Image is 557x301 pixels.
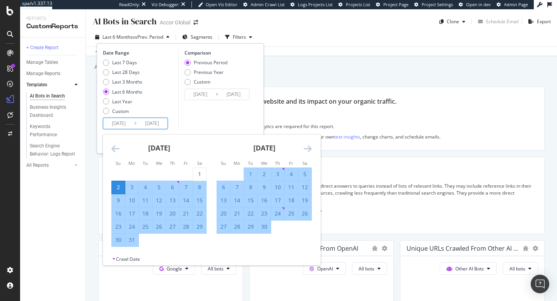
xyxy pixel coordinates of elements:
td: Selected. Thursday, April 3, 2025 [271,168,285,181]
div: Last 6 Months [112,89,142,95]
td: Selected. Monday, March 24, 2025 [125,220,139,233]
div: 12 [298,183,311,191]
span: Projects List [346,2,370,7]
span: Admin Page [504,2,528,7]
a: Open Viz Editor [198,2,237,8]
div: 17 [125,210,138,217]
div: Add a short description [94,63,155,71]
p: Botify tracks AI bot crawls to show how much of your website’s content will influence AI-driven s... [105,207,538,213]
td: Selected. Sunday, April 20, 2025 [217,207,231,220]
td: Selected. Thursday, March 27, 2025 [166,220,179,233]
span: Project Settings [422,2,453,7]
small: Sa [302,160,307,166]
div: Keywords Performance [30,123,73,139]
div: 20 [166,210,179,217]
small: Mo [128,160,135,166]
small: We [156,160,162,166]
td: Selected. Friday, April 4, 2025 [285,168,298,181]
div: + Create Report [26,44,58,52]
div: Custom [194,79,210,85]
a: Open in dev [459,2,491,8]
button: Clone [436,15,468,28]
div: Date Range [103,50,176,56]
p: 🏗️ Change the period to look at longer trends, or this template to add your own , change charts, ... [120,133,538,140]
td: Selected. Monday, April 7, 2025 [231,181,244,194]
td: Selected. Friday, March 7, 2025 [179,181,193,194]
span: All bots [509,265,525,272]
div: 29 [193,223,206,231]
td: Selected. Monday, March 10, 2025 [125,194,139,207]
div: 12 [152,197,166,204]
small: Fr [289,160,293,166]
td: Selected. Wednesday, March 5, 2025 [152,181,166,194]
div: 8 [193,183,206,191]
td: Selected. Friday, April 11, 2025 [285,181,298,194]
td: Selected. Wednesday, April 2, 2025 [258,168,271,181]
td: Selected. Monday, March 17, 2025 [125,207,139,220]
div: 2 [112,183,125,191]
small: Mo [234,160,240,166]
div: 26 [152,223,166,231]
a: clone [259,133,270,140]
td: Selected. Tuesday, April 22, 2025 [244,207,258,220]
div: 14 [231,197,244,204]
button: OpenAI [303,262,346,275]
td: Selected. Thursday, March 6, 2025 [166,181,179,194]
div: Last 28 Days [112,69,140,75]
button: Last 6 MonthsvsPrev. Period [92,31,173,43]
div: 19 [298,197,311,204]
div: 16 [258,197,271,204]
div: 4 [285,170,298,178]
div: All Reports [26,161,49,169]
div: 4 [139,183,152,191]
strong: [DATE] [148,143,170,152]
td: Selected. Wednesday, April 16, 2025 [258,194,271,207]
div: Custom [185,79,227,85]
td: Selected. Saturday, March 8, 2025 [193,181,207,194]
div: 30 [112,236,125,244]
div: 3 [125,183,138,191]
td: Selected. Wednesday, April 9, 2025 [258,181,271,194]
div: 15 [244,197,257,204]
span: Segments [191,34,212,40]
div: 18 [139,210,152,217]
td: Selected. Saturday, April 26, 2025 [298,207,312,220]
small: Su [116,160,121,166]
div: Clone [447,18,459,25]
button: Schedule Email [475,15,519,28]
div: 10 [271,183,284,191]
div: bug [372,246,378,251]
td: Selected. Tuesday, April 29, 2025 [244,220,258,233]
div: Search Engine Behavior: Logs Report [30,142,75,158]
button: All bots [201,262,236,275]
div: Reports [26,15,79,22]
a: Keywords Performance [30,123,80,139]
div: 25 [139,223,152,231]
div: bug [523,246,529,251]
div: This report shows AI bot interaction with your website and its impact on your organic traffic.Gui... [98,87,545,150]
td: Selected. Sunday, March 9, 2025 [112,194,125,207]
div: 10 [125,197,138,204]
div: 11 [139,197,152,204]
span: Other AI Bots [455,265,484,272]
strong: [DATE] [253,143,275,152]
a: All Reports [26,161,72,169]
div: 13 [166,197,179,204]
td: Selected. Thursday, March 20, 2025 [166,207,179,220]
div: 9 [112,197,125,204]
td: Selected. Friday, April 18, 2025 [285,194,298,207]
span: Project Page [383,2,408,7]
td: Selected. Thursday, April 24, 2025 [271,207,285,220]
div: 21 [179,210,193,217]
input: End Date [218,89,249,100]
td: Selected. Sunday, March 30, 2025 [112,233,125,246]
div: Custom [112,108,129,115]
div: 23 [112,223,125,231]
span: Admin Crawl List [251,2,285,7]
div: Manage Reports [26,70,60,78]
div: 11 [285,183,298,191]
div: 30 [258,223,271,231]
td: Selected. Saturday, April 5, 2025 [298,168,312,181]
div: Last Year [103,98,142,105]
td: Selected. Wednesday, March 12, 2025 [152,194,166,207]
